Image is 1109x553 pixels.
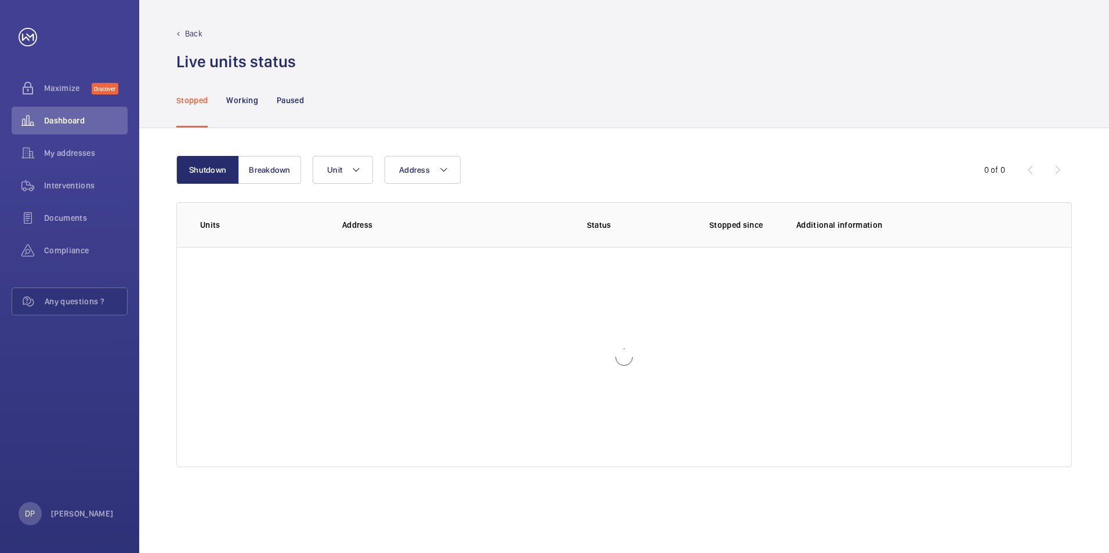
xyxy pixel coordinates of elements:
[385,156,461,184] button: Address
[176,156,239,184] button: Shutdown
[327,165,342,174] span: Unit
[709,219,778,231] p: Stopped since
[984,164,1005,176] div: 0 of 0
[238,156,301,184] button: Breakdown
[176,94,208,106] p: Stopped
[226,94,258,106] p: Working
[200,219,324,231] p: Units
[44,82,92,94] span: Maximize
[44,180,128,191] span: Interventions
[45,296,127,307] span: Any questions ?
[92,83,118,94] span: Discover
[796,219,1048,231] p: Additional information
[44,147,128,159] span: My addresses
[44,115,128,126] span: Dashboard
[25,508,35,519] p: DP
[44,212,128,224] span: Documents
[277,94,304,106] p: Paused
[342,219,507,231] p: Address
[313,156,373,184] button: Unit
[44,245,128,256] span: Compliance
[51,508,114,519] p: [PERSON_NAME]
[176,51,296,72] h1: Live units status
[399,165,430,174] span: Address
[515,219,682,231] p: Status
[185,28,202,39] p: Back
